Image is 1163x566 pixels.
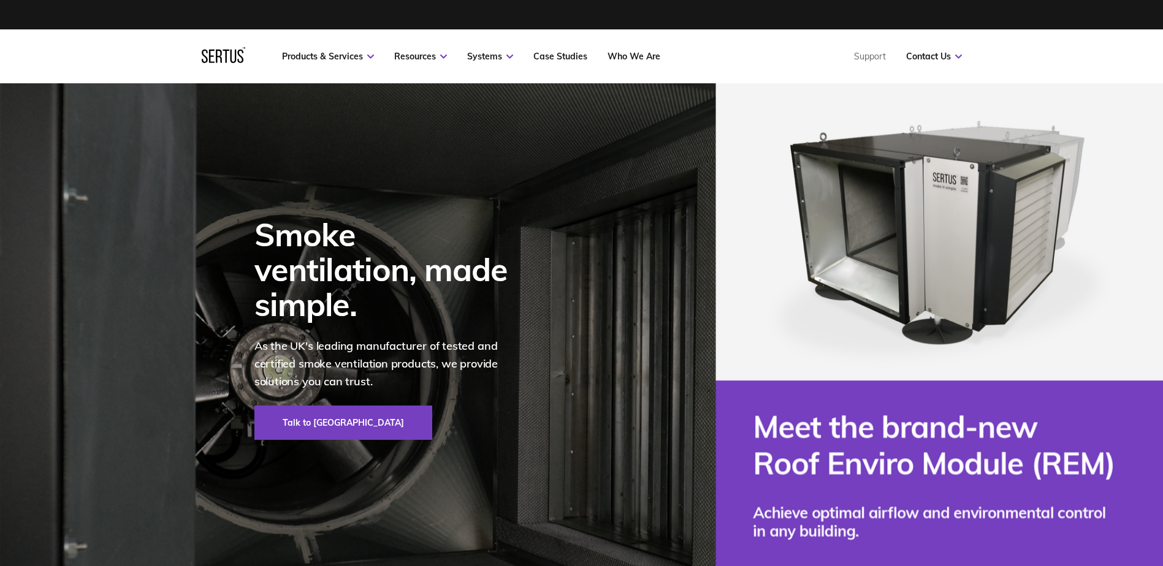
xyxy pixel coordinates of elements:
[533,51,587,62] a: Case Studies
[254,338,524,390] p: As the UK's leading manufacturer of tested and certified smoke ventilation products, we provide s...
[906,51,962,62] a: Contact Us
[608,51,660,62] a: Who We Are
[254,406,432,440] a: Talk to [GEOGRAPHIC_DATA]
[394,51,447,62] a: Resources
[282,51,374,62] a: Products & Services
[854,51,886,62] a: Support
[254,217,524,322] div: Smoke ventilation, made simple.
[467,51,513,62] a: Systems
